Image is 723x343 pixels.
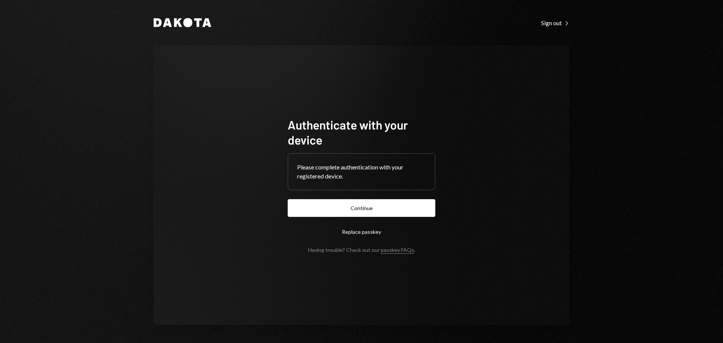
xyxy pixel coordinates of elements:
[541,18,569,27] a: Sign out
[288,223,435,241] button: Replace passkey
[308,247,415,253] div: Having trouble? Check out our .
[541,19,569,27] div: Sign out
[288,117,435,147] h1: Authenticate with your device
[297,163,426,181] div: Please complete authentication with your registered device.
[381,247,414,254] a: passkey FAQs
[288,199,435,217] button: Continue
